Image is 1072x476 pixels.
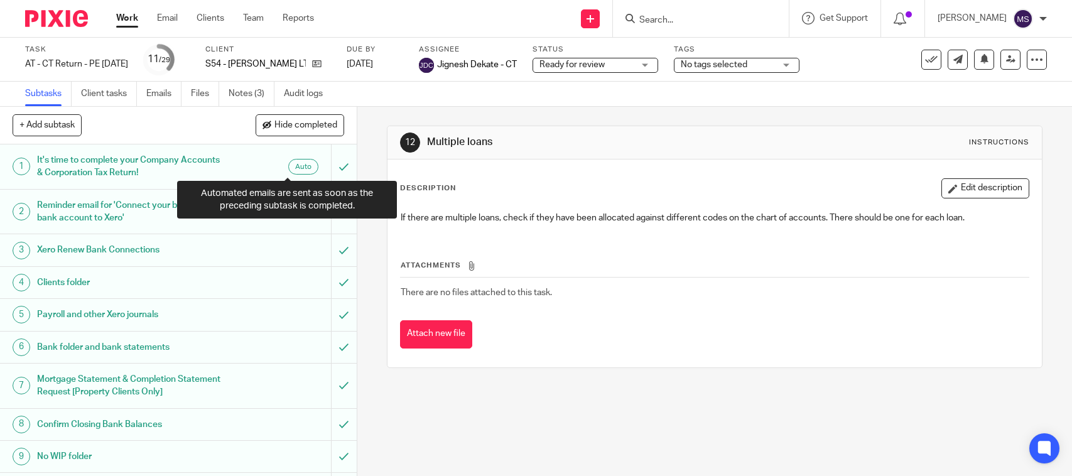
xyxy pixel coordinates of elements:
[938,12,1007,24] p: [PERSON_NAME]
[969,138,1029,148] div: Instructions
[681,60,747,69] span: No tags selected
[674,45,799,55] label: Tags
[437,58,517,71] span: Jignesh Dekate - CT
[159,57,170,63] small: /29
[197,12,224,24] a: Clients
[25,45,128,55] label: Task
[820,14,868,23] span: Get Support
[284,82,332,106] a: Audit logs
[25,10,88,27] img: Pixie
[13,114,82,136] button: + Add subtask
[37,196,225,228] h1: Reminder email for 'Connect your business bank account to Xero'
[400,320,472,349] button: Attach new file
[256,114,344,136] button: Hide completed
[13,448,30,465] div: 9
[37,241,225,259] h1: Xero Renew Bank Connections
[401,262,461,269] span: Attachments
[419,58,434,73] img: svg%3E
[638,15,751,26] input: Search
[116,12,138,24] a: Work
[13,242,30,259] div: 3
[13,377,30,394] div: 7
[146,82,181,106] a: Emails
[1013,9,1033,29] img: svg%3E
[37,447,225,466] h1: No WIP folder
[37,415,225,434] h1: Confirm Closing Bank Balances
[37,370,225,402] h1: Mortgage Statement & Completion Statement Request [Property Clients Only]
[157,12,178,24] a: Email
[419,45,517,55] label: Assignee
[25,82,72,106] a: Subtasks
[539,60,605,69] span: Ready for review
[401,288,552,297] span: There are no files attached to this task.
[37,338,225,357] h1: Bank folder and bank statements
[400,183,456,193] p: Description
[81,82,137,106] a: Client tasks
[401,212,1028,224] p: If there are multiple loans, check if they have been allocated against different codes on the cha...
[13,274,30,291] div: 4
[533,45,658,55] label: Status
[229,82,274,106] a: Notes (3)
[13,306,30,323] div: 5
[347,45,403,55] label: Due by
[37,151,225,183] h1: It's time to complete your Company Accounts & Corporation Tax Return!
[205,58,306,70] p: S54 - [PERSON_NAME] LTD
[25,58,128,70] div: AT - CT Return - PE 30-04-2025
[191,82,219,106] a: Files
[347,60,373,68] span: [DATE]
[13,203,30,220] div: 2
[288,159,318,175] div: Auto
[427,136,742,149] h1: Multiple loans
[941,178,1029,198] button: Edit description
[274,121,337,131] span: Hide completed
[13,338,30,356] div: 6
[37,305,225,324] h1: Payroll and other Xero journals
[148,52,170,67] div: 11
[243,12,264,24] a: Team
[13,416,30,433] div: 8
[37,273,225,292] h1: Clients folder
[25,58,128,70] div: AT - CT Return - PE [DATE]
[13,158,30,175] div: 1
[283,12,314,24] a: Reports
[400,133,420,153] div: 12
[205,45,331,55] label: Client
